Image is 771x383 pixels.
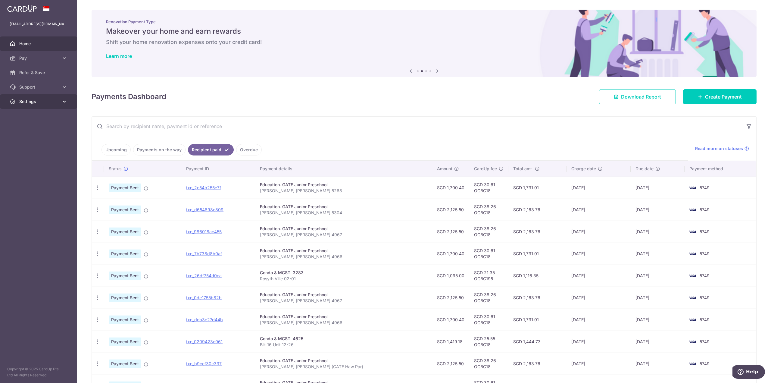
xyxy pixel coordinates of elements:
td: [DATE] [631,199,685,221]
img: Bank Card [686,206,698,213]
td: [DATE] [631,353,685,375]
td: [DATE] [567,353,631,375]
a: txn_d654898e809 [186,207,223,212]
td: SGD 2,163.76 [508,221,567,243]
td: SGD 30.61 OCBC18 [469,309,508,331]
p: [PERSON_NAME] [PERSON_NAME] 4966 [260,320,427,326]
span: Status [109,166,122,172]
span: Home [19,41,59,47]
img: Bank Card [686,338,698,345]
td: SGD 2,125.50 [432,287,469,309]
a: Create Payment [683,89,757,104]
h4: Payments Dashboard [92,91,166,102]
a: Payments on the way [133,144,186,155]
span: 5749 [700,339,710,344]
div: Education. GATE Junior Preschool [260,226,427,232]
td: [DATE] [567,265,631,287]
td: SGD 1,444.73 [508,331,567,353]
p: [PERSON_NAME] [PERSON_NAME] 5268 [260,188,427,194]
p: [PERSON_NAME] [PERSON_NAME] 4967 [260,298,427,304]
div: Education. GATE Junior Preschool [260,358,427,364]
td: SGD 2,163.76 [508,287,567,309]
td: SGD 2,125.50 [432,353,469,375]
td: SGD 38.26 OCBC18 [469,353,508,375]
p: Blk 16 Unit 12-26 [260,342,427,348]
a: Recipient paid [188,144,234,155]
td: SGD 1,731.01 [508,177,567,199]
h5: Makeover your home and earn rewards [106,27,742,36]
img: Bank Card [686,272,698,279]
td: [DATE] [631,265,685,287]
a: txn_0de1755b82b [186,295,222,300]
span: Charge date [571,166,596,172]
a: Overdue [236,144,262,155]
td: [DATE] [631,331,685,353]
a: txn_dda3e27d44b [186,317,223,322]
a: Download Report [599,89,676,104]
span: Settings [19,99,59,105]
div: Education. GATE Junior Preschool [260,314,427,320]
a: txn_2e54b255e7f [186,185,221,190]
span: 5749 [700,317,710,322]
a: txn_26df754d0ca [186,273,222,278]
th: Payment details [255,161,432,177]
img: Bank Card [686,294,698,301]
div: Condo & MCST. 3283 [260,270,427,276]
td: SGD 1,419.18 [432,331,469,353]
span: CardUp fee [474,166,497,172]
span: Payment Sent [109,250,141,258]
img: Bank Card [686,228,698,235]
input: Search by recipient name, payment id or reference [92,117,742,136]
p: Renovation Payment Type [106,19,742,24]
td: [DATE] [567,243,631,265]
td: [DATE] [631,177,685,199]
span: 5749 [700,185,710,190]
img: Bank Card [686,250,698,257]
span: Payment Sent [109,228,141,236]
p: Rosyth Ville 02-01 [260,276,427,282]
td: [DATE] [631,287,685,309]
td: [DATE] [631,221,685,243]
span: 5749 [700,361,710,366]
a: Learn more [106,53,132,59]
a: txn_986018ac455 [186,229,222,234]
td: SGD 2,125.50 [432,199,469,221]
td: [DATE] [567,331,631,353]
span: Support [19,84,59,90]
span: 5749 [700,229,710,234]
td: SGD 1,700.40 [432,243,469,265]
div: Education. GATE Junior Preschool [260,204,427,210]
span: 5749 [700,207,710,212]
td: SGD 21.35 OCBC195 [469,265,508,287]
span: Download Report [621,93,661,100]
span: Payment Sent [109,184,141,192]
span: Payment Sent [109,206,141,214]
td: SGD 1,700.40 [432,309,469,331]
img: Bank Card [686,184,698,191]
img: Bank Card [686,316,698,323]
span: Amount [437,166,452,172]
div: Education. GATE Junior Preschool [260,182,427,188]
a: Upcoming [101,144,131,155]
td: SGD 38.26 OCBC18 [469,221,508,243]
a: Read more on statuses [695,146,749,152]
span: Payment Sent [109,272,141,280]
td: SGD 1,731.01 [508,309,567,331]
td: SGD 1,095.00 [432,265,469,287]
td: SGD 38.26 OCBC18 [469,199,508,221]
td: SGD 1,700.40 [432,177,469,199]
p: [PERSON_NAME] [PERSON_NAME] 4966 [260,254,427,260]
td: SGD 1,116.35 [508,265,567,287]
iframe: Opens a widget where you can find more information [732,365,765,380]
span: Payment Sent [109,337,141,346]
td: [DATE] [567,309,631,331]
span: 5749 [700,273,710,278]
td: [DATE] [631,309,685,331]
td: SGD 2,125.50 [432,221,469,243]
span: Payment Sent [109,294,141,302]
span: Total amt. [513,166,533,172]
span: Refer & Save [19,70,59,76]
a: txn_b9ccf30c337 [186,361,222,366]
a: txn_7b738d8b0af [186,251,222,256]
